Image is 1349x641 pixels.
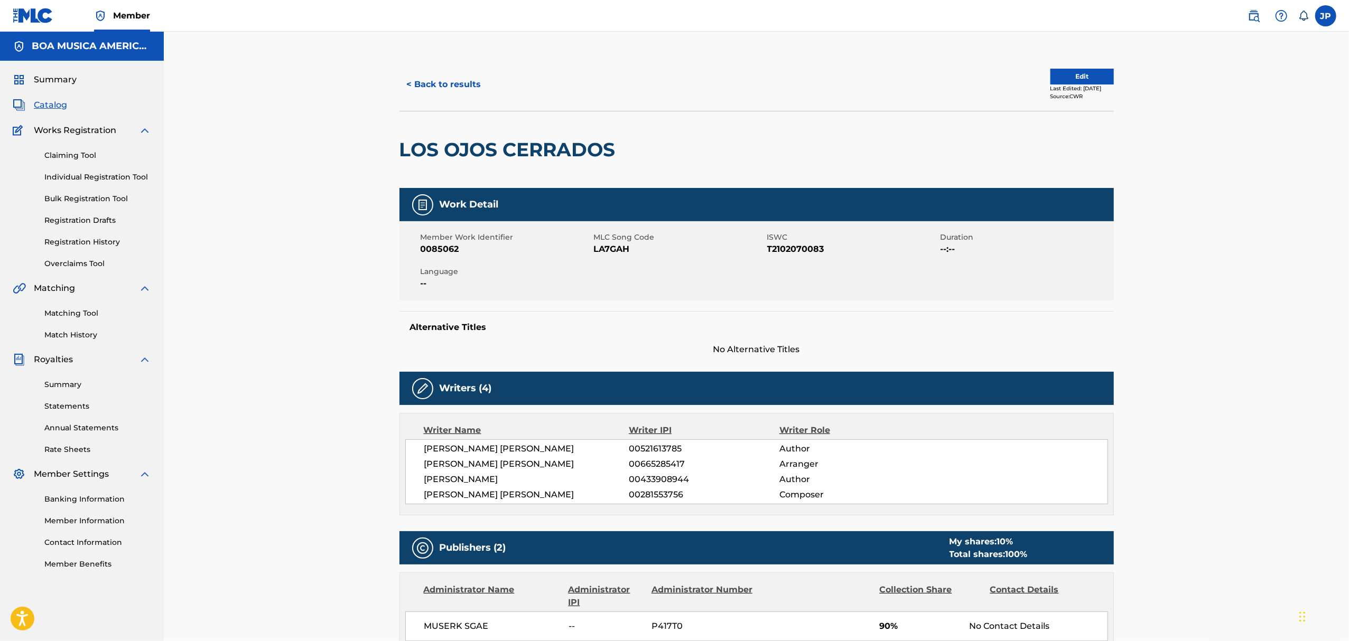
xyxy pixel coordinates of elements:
img: Top Rightsholder [94,10,107,22]
img: Catalog [13,99,25,111]
h5: Publishers (2) [440,542,506,554]
span: 00665285417 [629,458,779,470]
span: LA7GAH [594,243,765,256]
a: Banking Information [44,494,151,505]
span: No Alternative Titles [399,343,1114,356]
div: User Menu [1315,5,1336,26]
iframe: Chat Widget [1296,590,1349,641]
span: Matching [34,282,75,295]
span: [PERSON_NAME] [PERSON_NAME] [424,488,629,501]
span: Works Registration [34,124,116,137]
span: 0085062 [421,243,591,256]
a: Registration History [44,237,151,248]
span: Member Work Identifier [421,232,591,243]
span: 00281553756 [629,488,779,501]
div: Collection Share [879,583,982,609]
a: Member Benefits [44,559,151,570]
img: Accounts [13,40,25,53]
img: Matching [13,282,26,295]
button: Edit [1050,69,1114,84]
a: Summary [44,379,151,390]
div: My shares: [950,535,1028,548]
a: Public Search [1243,5,1264,26]
img: Summary [13,73,25,86]
a: Overclaims Tool [44,258,151,269]
span: P417T0 [652,620,754,633]
div: Arrastrar [1299,601,1306,633]
span: [PERSON_NAME] [424,473,629,486]
h5: Writers (4) [440,382,492,394]
h5: Work Detail [440,199,499,211]
span: Language [421,266,591,277]
a: Matching Tool [44,308,151,319]
span: T2102070083 [767,243,938,256]
span: 100 % [1006,549,1028,559]
img: search [1248,10,1260,22]
img: help [1275,10,1288,22]
div: Total shares: [950,548,1028,561]
a: Rate Sheets [44,444,151,455]
a: Annual Statements [44,422,151,433]
a: Individual Registration Tool [44,172,151,183]
a: Contact Information [44,537,151,548]
div: Last Edited: [DATE] [1050,84,1114,92]
span: --:-- [941,243,1111,256]
span: 10 % [997,536,1013,546]
span: Duration [941,232,1111,243]
span: Arranger [779,458,916,470]
img: expand [138,124,151,137]
a: Member Information [44,515,151,526]
span: Royalties [34,353,73,366]
img: MLC Logo [13,8,53,23]
h2: LOS OJOS CERRADOS [399,138,621,162]
span: 00521613785 [629,442,779,455]
img: Work Detail [416,199,429,211]
span: Member Settings [34,468,109,480]
span: Member [113,10,150,22]
a: SummarySummary [13,73,77,86]
span: -- [569,620,644,633]
div: Help [1271,5,1292,26]
div: Administrator Number [652,583,754,609]
img: Royalties [13,353,25,366]
span: 00433908944 [629,473,779,486]
img: Writers [416,382,429,395]
div: Contact Details [990,583,1093,609]
div: Source: CWR [1050,92,1114,100]
div: Administrator IPI [569,583,644,609]
span: Composer [779,488,916,501]
span: Author [779,442,916,455]
a: Registration Drafts [44,215,151,226]
img: Publishers [416,542,429,554]
div: Notifications [1298,11,1309,21]
span: Author [779,473,916,486]
span: MLC Song Code [594,232,765,243]
span: [PERSON_NAME] [PERSON_NAME] [424,442,629,455]
div: Writer Name [424,424,629,437]
span: 90% [879,620,961,633]
a: Match History [44,329,151,341]
img: Member Settings [13,468,25,480]
div: No Contact Details [969,620,1107,633]
span: -- [421,277,591,290]
h5: BOA MUSICA AMERICA CORP [32,40,151,52]
span: MUSERK SGAE [424,620,561,633]
button: < Back to results [399,71,489,98]
img: expand [138,468,151,480]
img: expand [138,282,151,295]
a: Statements [44,401,151,412]
a: Claiming Tool [44,150,151,161]
div: Widget de chat [1296,590,1349,641]
span: ISWC [767,232,938,243]
a: CatalogCatalog [13,99,67,111]
h5: Alternative Titles [410,322,1103,333]
span: Summary [34,73,77,86]
div: Administrator Name [424,583,561,609]
div: Writer IPI [629,424,779,437]
span: [PERSON_NAME] [PERSON_NAME] [424,458,629,470]
div: Writer Role [779,424,916,437]
a: Bulk Registration Tool [44,193,151,204]
img: expand [138,353,151,366]
img: Works Registration [13,124,26,137]
span: Catalog [34,99,67,111]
